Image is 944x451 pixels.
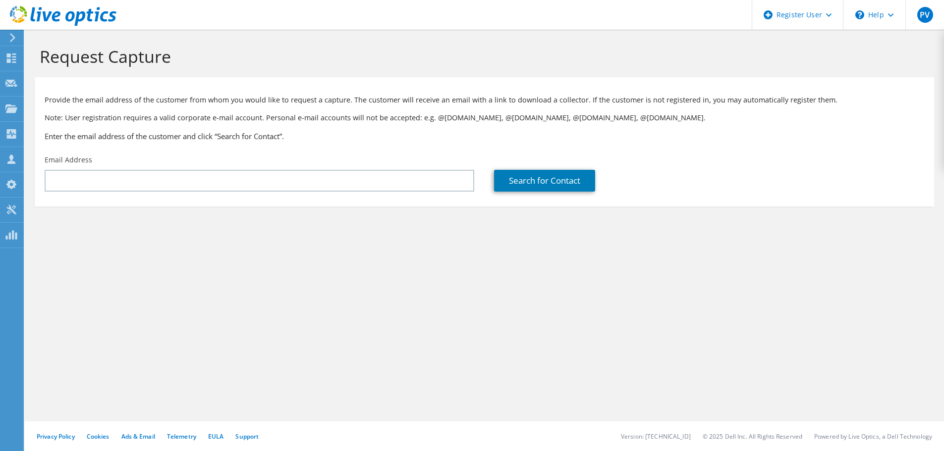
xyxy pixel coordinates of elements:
[45,112,924,123] p: Note: User registration requires a valid corporate e-mail account. Personal e-mail accounts will ...
[121,432,155,441] a: Ads & Email
[45,131,924,142] h3: Enter the email address of the customer and click “Search for Contact”.
[917,7,933,23] span: PV
[814,432,932,441] li: Powered by Live Optics, a Dell Technology
[208,432,223,441] a: EULA
[45,155,92,165] label: Email Address
[703,432,802,441] li: © 2025 Dell Inc. All Rights Reserved
[40,46,924,67] h1: Request Capture
[855,10,864,19] svg: \n
[494,170,595,192] a: Search for Contact
[621,432,691,441] li: Version: [TECHNICAL_ID]
[235,432,259,441] a: Support
[45,95,924,105] p: Provide the email address of the customer from whom you would like to request a capture. The cust...
[37,432,75,441] a: Privacy Policy
[167,432,196,441] a: Telemetry
[87,432,110,441] a: Cookies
